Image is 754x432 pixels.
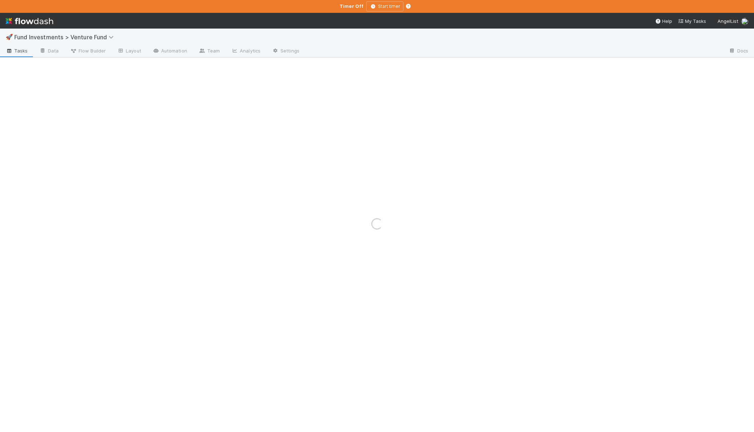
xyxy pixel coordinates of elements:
img: logo-inverted-e16ddd16eac7371096b0.svg [6,15,53,27]
strong: Timer Off [339,3,363,9]
a: My Tasks [678,17,706,25]
button: Start timer [366,1,403,11]
span: My Tasks [678,18,706,24]
span: AngelList [718,18,738,24]
div: Help [655,17,672,25]
img: avatar_12dd09bb-393f-4edb-90ff-b12147216d3f.png [741,18,748,25]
